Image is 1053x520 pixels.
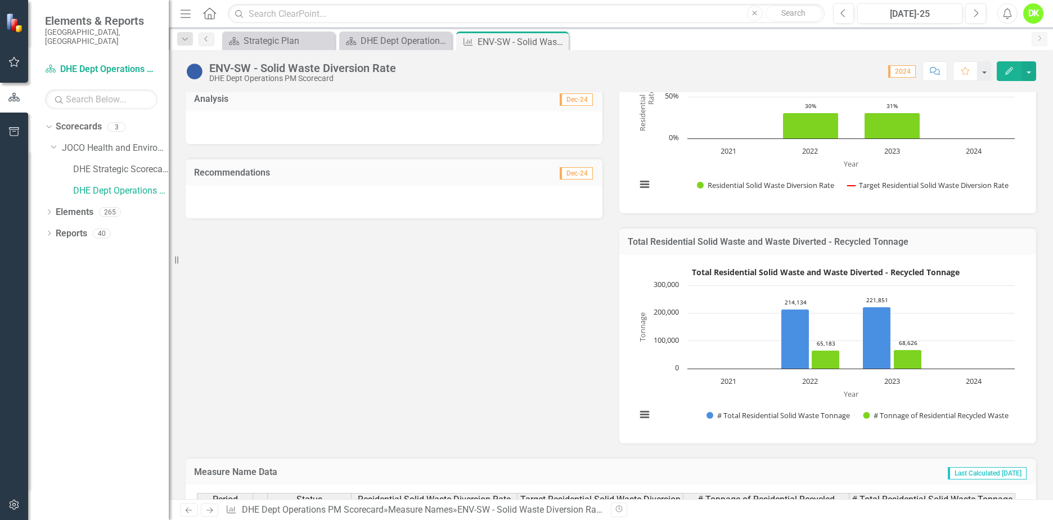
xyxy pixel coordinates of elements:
[388,504,453,515] a: Measure Names
[73,185,169,198] a: DHE Dept Operations PM Scorecard
[45,14,157,28] span: Elements & Reports
[225,34,332,48] a: Strategic Plan
[966,146,982,156] text: 2024
[802,376,818,386] text: 2022
[358,495,511,505] span: Residential Solid Waste Diversion Rate
[857,3,962,24] button: [DATE]-25
[520,495,681,514] span: Target Residential Solid Waste Diversion Rate
[706,410,850,420] button: Show # Total Residential Solid Waste Tonnage
[812,350,840,369] path: 2022, 65,183. # Tonnage of Residential Recycled Waste.
[242,504,384,515] a: DHE Dept Operations PM Scorecard
[637,177,652,192] button: View chart menu, Residential Solid Waste Diversion Rate
[966,376,982,386] text: 2024
[62,142,169,155] a: JOCO Health and Environment
[783,113,839,139] path: 2022, 30.44028506. Residential Solid Waste Diversion Rate.
[99,207,121,217] div: 265
[637,62,656,132] text: Residential Diversion Rate
[884,376,900,386] text: 2023
[56,206,93,219] a: Elements
[478,35,566,49] div: ENV-SW - Solid Waste Diversion Rate
[194,168,470,178] h3: Recommendations
[560,93,593,106] span: Dec-24
[865,113,920,139] path: 2023, 30.9333742. Residential Solid Waste Diversion Rate.
[665,91,679,101] text: 50%
[721,146,736,156] text: 2021
[244,34,332,48] div: Strategic Plan
[194,94,394,104] h3: Analysis
[781,8,805,17] span: Search
[186,62,204,80] img: No Information
[342,34,449,48] a: DHE Dept Operations PM Scorecard
[45,63,157,76] a: DHE Dept Operations PM Scorecard
[628,237,1028,247] h3: Total Residential Solid Waste and Waste Diverted - Recycled Tonnage
[863,307,891,369] path: 2023, 221,851. # Total Residential Solid Waste Tonnage.
[226,504,602,517] div: » »
[781,309,809,369] path: 2022, 214,134. # Total Residential Solid Waste Tonnage.
[844,389,859,399] text: Year
[107,122,125,132] div: 3
[256,496,265,505] img: 8DAGhfEEPCf229AAAAAElFTkSuQmCC
[56,227,87,240] a: Reports
[637,312,647,342] text: Tonnage
[296,495,322,505] span: Status
[817,339,835,347] text: 65,183
[6,13,25,33] img: ClearPoint Strategy
[866,296,888,304] text: 221,851
[631,263,1025,432] div: Total Residential Solid Waste and Waste Diverted - Recycled Tonnage. Highcharts interactive chart.
[785,298,807,306] text: 214,134
[884,146,900,156] text: 2023
[93,228,111,238] div: 40
[861,7,958,21] div: [DATE]-25
[948,467,1027,479] span: Last Calculated [DATE]
[654,335,679,345] text: 100,000
[56,120,102,133] a: Scorecards
[886,102,898,110] text: 31%
[686,495,847,514] span: # Tonnage of Residential Recycled Waste
[844,159,859,169] text: Year
[692,267,960,277] text: Total Residential Solid Waste and Waste Diverted - Recycled Tonnage
[852,495,1012,505] span: # Total Residential Solid Waste Tonnage
[209,62,396,74] div: ENV-SW - Solid Waste Diversion Rate
[675,362,679,373] text: 0
[631,263,1020,432] svg: Interactive chart
[894,349,922,369] path: 2023, 68,626. # Tonnage of Residential Recycled Waste.
[194,467,619,477] h3: Measure Name Data
[848,180,1010,190] button: Show Target Residential Solid Waste Diversion Rate
[560,167,593,180] span: Dec-24
[45,28,157,46] small: [GEOGRAPHIC_DATA], [GEOGRAPHIC_DATA]
[669,132,679,142] text: 0%
[802,146,818,156] text: 2022
[45,89,157,109] input: Search Below...
[637,407,652,423] button: View chart menu, Total Residential Solid Waste and Waste Diverted - Recycled Tonnage
[863,410,1010,420] button: Show # Tonnage of Residential Recycled Waste
[73,163,169,176] a: DHE Strategic Scorecard-Current Year's Plan
[213,495,238,505] span: Period
[721,376,736,386] text: 2021
[209,74,396,83] div: DHE Dept Operations PM Scorecard
[899,339,917,347] text: 68,626
[457,504,604,515] div: ENV-SW - Solid Waste Diversion Rate
[631,33,1020,202] svg: Interactive chart
[361,34,449,48] div: DHE Dept Operations PM Scorecard
[631,33,1025,202] div: Residential Solid Waste Diversion Rate. Highcharts interactive chart.
[654,279,679,289] text: 300,000
[805,102,816,110] text: 30%
[766,6,822,21] button: Search
[654,307,679,317] text: 200,000
[697,180,836,190] button: Show Residential Solid Waste Diversion Rate
[888,65,916,78] span: 2024
[1023,3,1043,24] button: DK
[228,4,825,24] input: Search ClearPoint...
